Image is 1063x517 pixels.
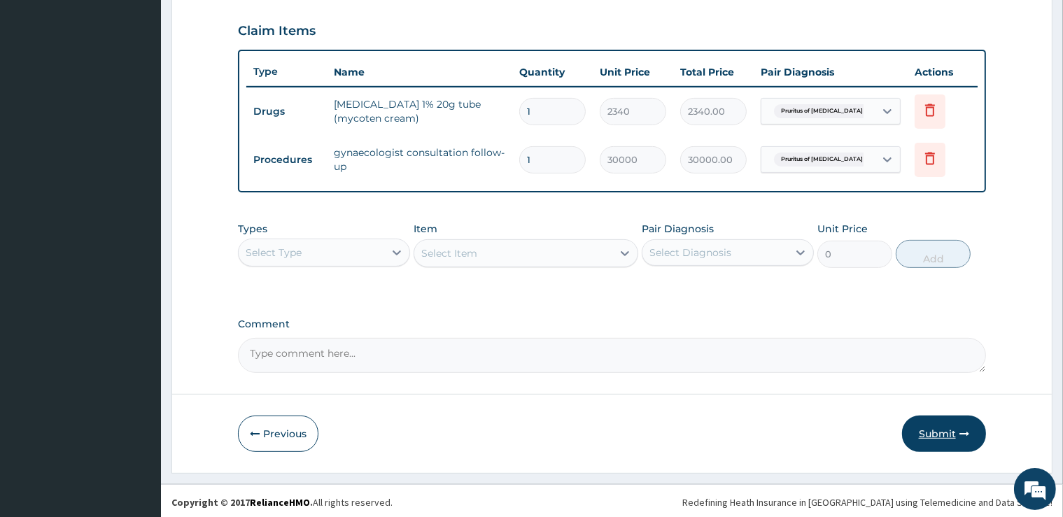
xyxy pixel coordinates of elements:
button: Previous [238,416,318,452]
label: Comment [238,318,985,330]
td: [MEDICAL_DATA] 1% 20g tube (mycoten cream) [327,90,512,132]
a: RelianceHMO [250,496,310,509]
td: Procedures [246,147,327,173]
div: Redefining Heath Insurance in [GEOGRAPHIC_DATA] using Telemedicine and Data Science! [682,495,1053,509]
th: Pair Diagnosis [754,58,908,86]
div: Chat with us now [73,78,235,97]
button: Submit [902,416,986,452]
td: gynaecologist consultation follow-up [327,139,512,180]
th: Type [246,59,327,85]
th: Quantity [512,58,593,86]
strong: Copyright © 2017 . [171,496,313,509]
label: Types [238,223,267,235]
label: Pair Diagnosis [642,222,714,236]
span: Pruritus of [MEDICAL_DATA] [774,104,870,118]
div: Select Type [246,246,302,260]
td: Drugs [246,99,327,125]
div: Minimize live chat window [230,7,263,41]
textarea: Type your message and hit 'Enter' [7,357,267,406]
label: Unit Price [817,222,868,236]
th: Name [327,58,512,86]
div: Select Diagnosis [649,246,731,260]
span: We're online! [81,164,193,305]
span: Pruritus of [MEDICAL_DATA] [774,153,870,167]
th: Actions [908,58,978,86]
th: Unit Price [593,58,673,86]
h3: Claim Items [238,24,316,39]
button: Add [896,240,971,268]
label: Item [414,222,437,236]
th: Total Price [673,58,754,86]
img: d_794563401_company_1708531726252_794563401 [26,70,57,105]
